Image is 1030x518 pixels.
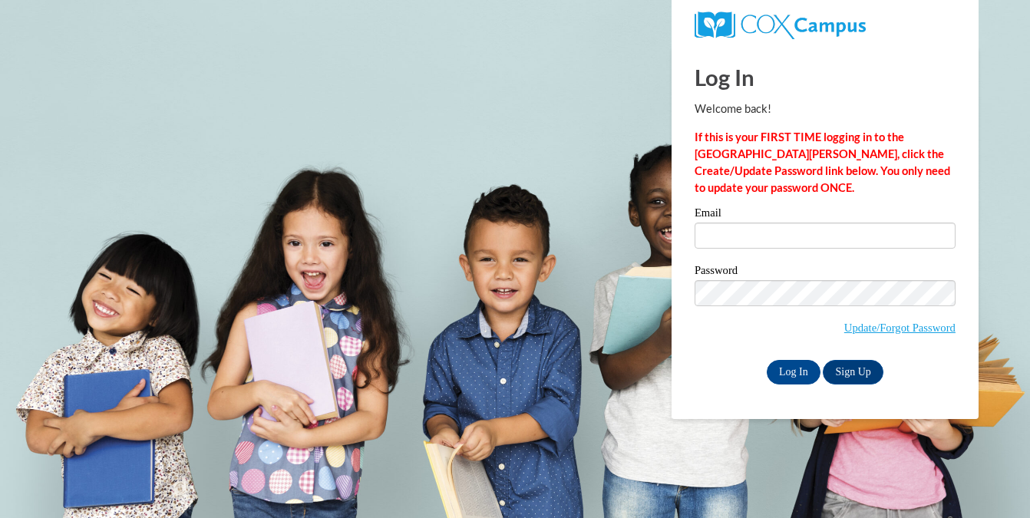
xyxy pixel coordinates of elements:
[695,18,866,31] a: COX Campus
[695,12,866,39] img: COX Campus
[695,265,956,280] label: Password
[823,360,883,384] a: Sign Up
[695,130,950,194] strong: If this is your FIRST TIME logging in to the [GEOGRAPHIC_DATA][PERSON_NAME], click the Create/Upd...
[767,360,820,384] input: Log In
[695,207,956,223] label: Email
[844,322,956,334] a: Update/Forgot Password
[695,101,956,117] p: Welcome back!
[695,61,956,93] h1: Log In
